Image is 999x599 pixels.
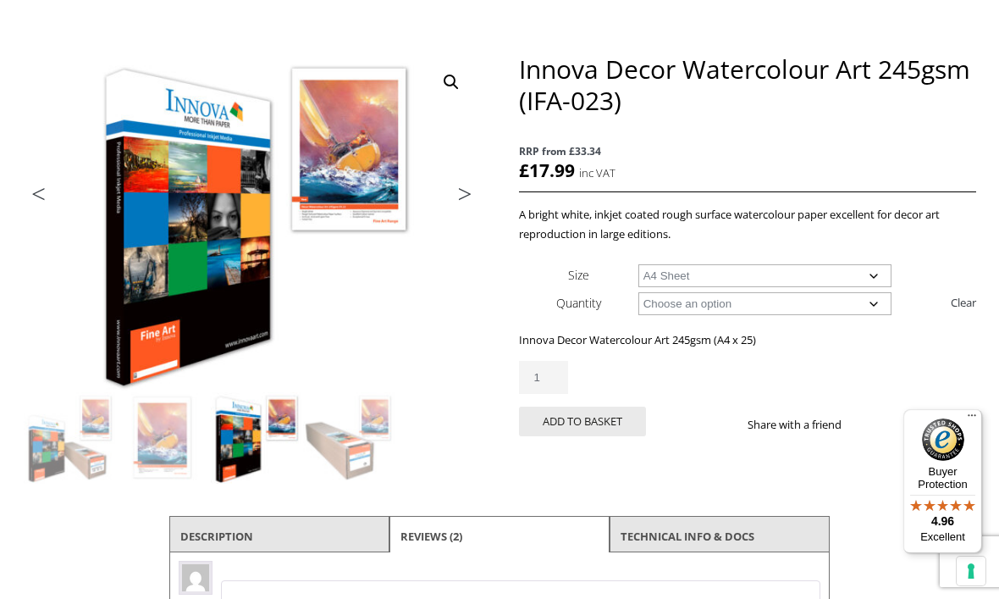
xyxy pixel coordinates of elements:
h1: Innova Decor Watercolour Art 245gsm (IFA-023) [519,53,976,116]
a: TECHNICAL INFO & DOCS [621,521,754,552]
p: A bright white, inkjet coated rough surface watercolour paper excellent for decor art reproductio... [519,205,976,244]
button: Menu [962,409,982,430]
p: Share with a friend [748,415,862,435]
span: 4.96 [931,514,954,528]
p: Excellent [903,530,982,544]
img: email sharing button [902,418,916,431]
button: Trusted Shops TrustmarkBuyer Protection4.96Excellent [903,409,982,553]
bdi: 17.99 [519,158,575,182]
img: twitter sharing button [882,418,896,431]
img: Innova Decor Watercolour Art 245gsm (IFA-023) - Image 2 [117,392,208,484]
img: facebook sharing button [862,418,875,431]
p: Innova Decor Watercolour Art 245gsm (A4 x 25) [519,330,976,350]
span: £ [519,158,529,182]
a: Clear options [951,289,976,316]
input: Product quantity [519,361,568,394]
button: Add to basket [519,407,646,436]
span: RRP from £33.34 [519,141,976,161]
a: Reviews (2) [400,521,462,552]
img: Trusted Shops Trustmark [922,419,964,461]
button: Your consent preferences for tracking technologies [957,557,985,585]
img: Innova Decor Watercolour Art 245gsm (IFA-023) - Image 3 [210,392,301,484]
a: Description [180,521,253,552]
label: Quantity [556,295,601,311]
a: View full-screen image gallery [436,67,466,97]
label: Size [568,267,589,283]
img: Innova Decor Watercolour Art 245gsm (IFA-023) [24,392,115,484]
img: Innova Decor Watercolour Art 245gsm (IFA-023) - Image 4 [303,392,395,484]
p: Buyer Protection [903,465,982,491]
